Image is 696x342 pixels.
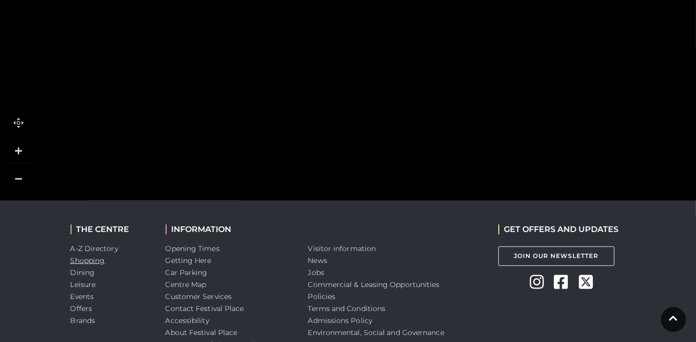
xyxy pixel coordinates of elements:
a: Events [71,292,94,301]
a: Jobs [308,268,324,277]
a: Opening Times [166,244,220,253]
a: Dining [71,268,95,277]
a: Offers [71,304,93,313]
a: Visitor information [308,244,376,253]
a: Commercial & Leasing Opportunities [308,280,440,289]
h2: INFORMATION [166,224,293,234]
a: Join Our Newsletter [498,246,614,266]
a: Shopping [71,256,105,265]
a: Environmental, Social and Governance [308,328,444,337]
h2: THE CENTRE [71,224,151,234]
a: News [308,256,327,265]
a: Admissions Policy [308,316,373,325]
a: Accessibility [166,316,209,325]
a: Customer Services [166,292,232,301]
a: Leisure [71,280,96,289]
a: Terms and Conditions [308,304,386,313]
a: Brands [71,316,96,325]
h2: GET OFFERS AND UPDATES [498,224,619,234]
a: Centre Map [166,280,207,289]
a: Policies [308,292,336,301]
a: A-Z Directory [71,244,118,253]
a: Contact Festival Place [166,304,244,313]
a: Getting Here [166,256,212,265]
a: About Festival Place [166,328,238,337]
a: Car Parking [166,268,208,277]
